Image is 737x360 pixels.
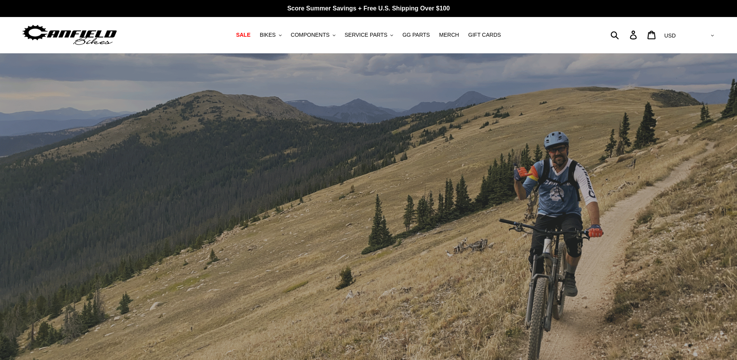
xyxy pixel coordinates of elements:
[615,26,634,43] input: Search
[256,30,285,40] button: BIKES
[236,32,250,38] span: SALE
[291,32,330,38] span: COMPONENTS
[260,32,275,38] span: BIKES
[398,30,434,40] a: GG PARTS
[345,32,387,38] span: SERVICE PARTS
[341,30,397,40] button: SERVICE PARTS
[468,32,501,38] span: GIFT CARDS
[435,30,463,40] a: MERCH
[464,30,505,40] a: GIFT CARDS
[232,30,254,40] a: SALE
[287,30,339,40] button: COMPONENTS
[439,32,459,38] span: MERCH
[21,23,118,47] img: Canfield Bikes
[402,32,430,38] span: GG PARTS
